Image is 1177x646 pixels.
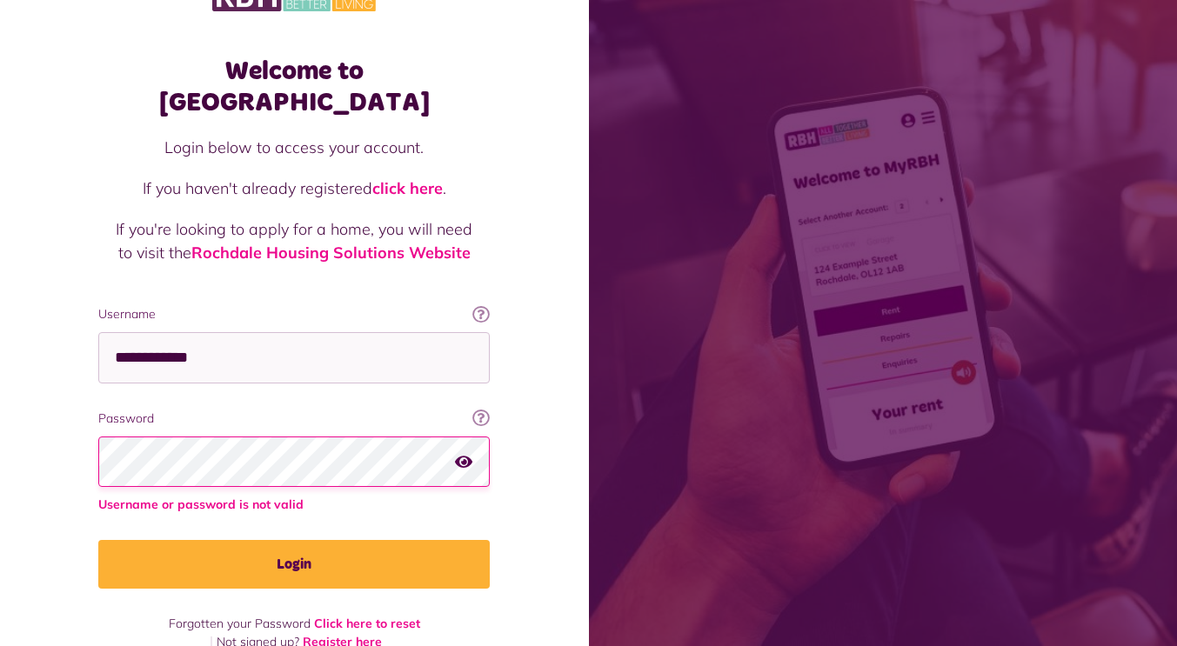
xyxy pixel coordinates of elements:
p: If you haven't already registered . [116,176,472,200]
p: If you're looking to apply for a home, you will need to visit the [116,217,472,264]
button: Login [98,540,490,589]
span: Username or password is not valid [98,496,490,514]
a: click here [372,178,443,198]
h1: Welcome to [GEOGRAPHIC_DATA] [98,56,490,118]
label: Password [98,410,490,428]
a: Rochdale Housing Solutions Website [191,243,471,263]
span: Forgotten your Password [169,616,311,631]
label: Username [98,305,490,323]
p: Login below to access your account. [116,136,472,159]
a: Click here to reset [314,616,420,631]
